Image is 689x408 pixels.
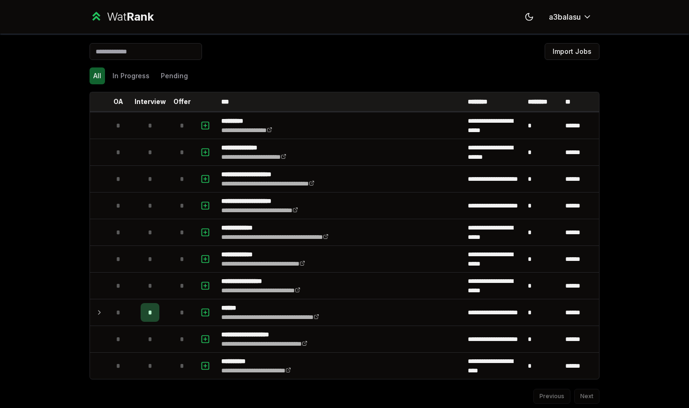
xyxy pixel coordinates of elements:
[549,11,581,22] span: a3balasu
[90,9,154,24] a: WatRank
[135,97,166,106] p: Interview
[173,97,191,106] p: Offer
[107,9,154,24] div: Wat
[113,97,123,106] p: OA
[127,10,154,23] span: Rank
[545,43,599,60] button: Import Jobs
[90,67,105,84] button: All
[541,8,599,25] button: a3balasu
[157,67,192,84] button: Pending
[109,67,153,84] button: In Progress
